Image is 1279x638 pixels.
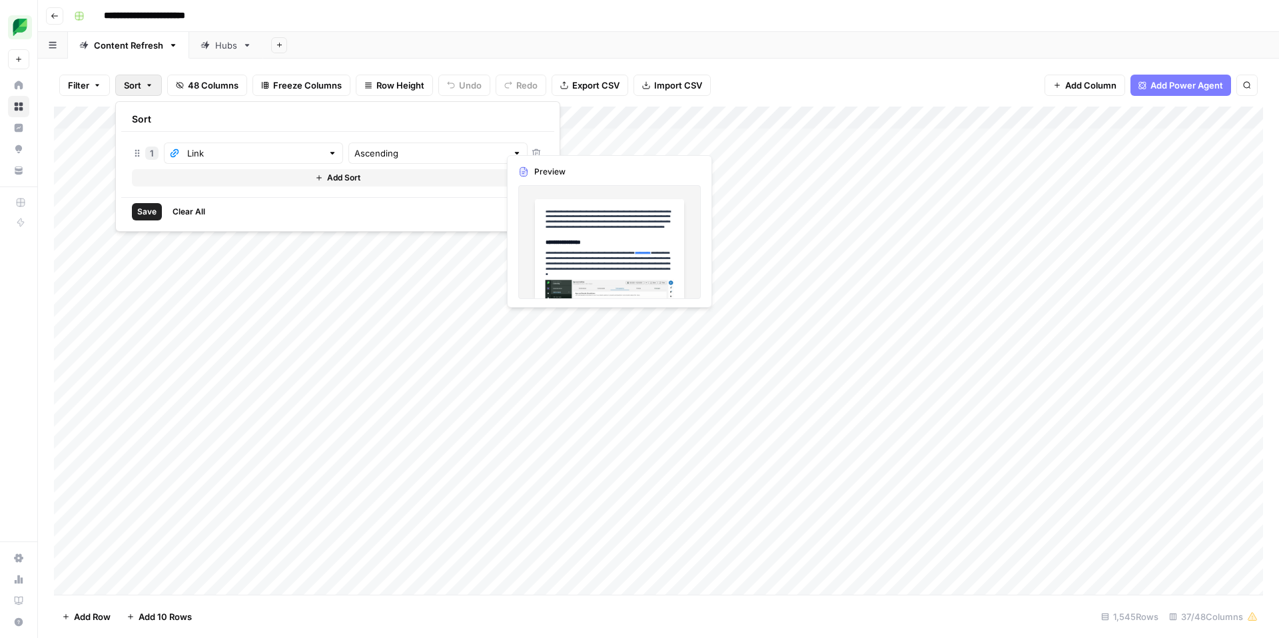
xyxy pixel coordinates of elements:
[496,75,546,96] button: Redo
[215,39,237,52] div: Hubs
[8,96,29,117] a: Browse
[132,143,544,164] div: 1
[572,79,620,92] span: Export CSV
[132,169,544,186] button: Add Sort
[121,107,554,132] div: Sort
[1045,75,1125,96] button: Add Column
[8,15,32,39] img: SproutSocial Logo
[8,75,29,96] a: Home
[356,75,433,96] button: Row Height
[94,39,163,52] div: Content Refresh
[438,75,490,96] button: Undo
[8,611,29,633] button: Help + Support
[115,101,560,232] div: Sort
[8,117,29,139] a: Insights
[189,32,263,59] a: Hubs
[8,139,29,160] a: Opportunities
[137,206,157,218] span: Save
[252,75,350,96] button: Freeze Columns
[273,79,342,92] span: Freeze Columns
[167,75,247,96] button: 48 Columns
[8,590,29,611] a: Learning Hub
[115,75,162,96] button: Sort
[354,147,507,160] input: Ascending
[516,79,538,92] span: Redo
[8,160,29,181] a: Your Data
[68,79,89,92] span: Filter
[54,606,119,627] button: Add Row
[552,75,628,96] button: Export CSV
[1065,79,1116,92] span: Add Column
[173,206,205,218] span: Clear All
[1096,606,1164,627] div: 1,545 Rows
[187,147,322,160] input: Link
[167,203,211,220] button: Clear All
[139,610,192,623] span: Add 10 Rows
[74,610,111,623] span: Add Row
[1130,75,1231,96] button: Add Power Agent
[459,79,482,92] span: Undo
[327,172,360,184] span: Add Sort
[654,79,702,92] span: Import CSV
[124,79,141,92] span: Sort
[68,32,189,59] a: Content Refresh
[145,147,159,160] div: 1
[132,203,162,220] button: Save
[188,79,238,92] span: 48 Columns
[1164,606,1263,627] div: 37/48 Columns
[119,606,200,627] button: Add 10 Rows
[8,11,29,44] button: Workspace: SproutSocial
[59,75,110,96] button: Filter
[376,79,424,92] span: Row Height
[8,547,29,569] a: Settings
[1150,79,1223,92] span: Add Power Agent
[8,569,29,590] a: Usage
[634,75,711,96] button: Import CSV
